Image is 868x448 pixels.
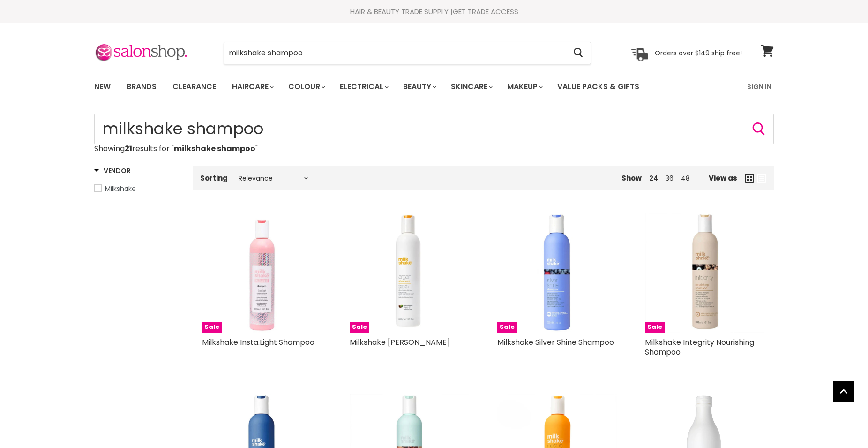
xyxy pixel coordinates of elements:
[645,213,764,333] img: Milkshake Integrity Nourishing Shampoo
[105,184,136,193] span: Milkshake
[497,213,617,333] img: Milkshake Silver Shine Shampoo
[645,213,764,333] a: Milkshake Integrity Nourishing ShampooSale
[396,77,442,97] a: Beauty
[87,73,694,100] ul: Main menu
[225,77,279,97] a: Haircare
[94,114,774,144] input: Search
[497,322,517,333] span: Sale
[125,143,132,154] strong: 21
[645,337,754,357] a: Milkshake Integrity Nourishing Shampoo
[87,77,118,97] a: New
[751,121,766,137] button: Search
[497,213,617,333] a: Milkshake Silver Shine ShampooSale
[681,174,690,183] a: 48
[224,42,591,64] form: Product
[82,73,786,100] nav: Main
[200,174,228,182] label: Sorting
[709,174,737,182] span: View as
[645,322,665,333] span: Sale
[655,48,742,57] p: Orders over $149 ship free!
[94,166,130,175] h3: Vendor
[621,173,642,183] span: Show
[350,337,450,348] a: Milkshake [PERSON_NAME]
[82,7,786,16] div: HAIR & BEAUTY TRADE SUPPLY |
[281,77,331,97] a: Colour
[333,77,394,97] a: Electrical
[350,322,369,333] span: Sale
[94,183,181,194] a: Milkshake
[94,144,774,153] p: Showing results for " "
[444,77,498,97] a: Skincare
[497,337,614,348] a: Milkshake Silver Shine Shampoo
[165,77,223,97] a: Clearance
[741,77,777,97] a: Sign In
[500,77,548,97] a: Makeup
[174,143,255,154] strong: milkshake shampoo
[94,114,774,144] form: Product
[350,213,469,333] img: Milkshake Argan Shampoo
[350,213,469,333] a: Milkshake Argan ShampooSale
[649,174,658,183] a: 24
[224,42,566,64] input: Search
[566,42,591,64] button: Search
[202,337,314,348] a: Milkshake Insta.Light Shampoo
[202,322,222,333] span: Sale
[453,7,518,16] a: GET TRADE ACCESS
[666,174,673,183] a: 36
[120,77,164,97] a: Brands
[550,77,646,97] a: Value Packs & Gifts
[202,213,322,333] img: Milkshake Insta.Light Shampoo
[202,213,322,333] a: Milkshake Insta.Light ShampooSale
